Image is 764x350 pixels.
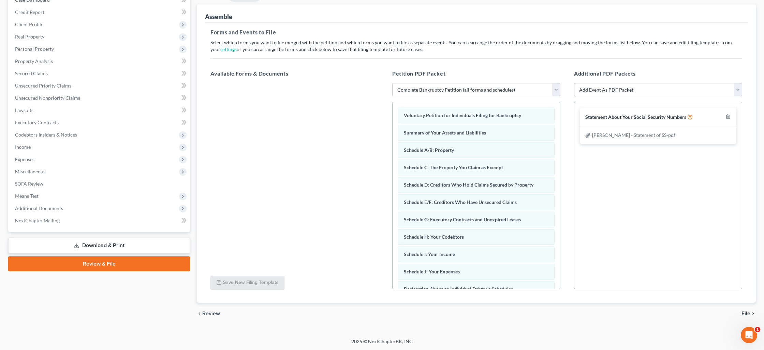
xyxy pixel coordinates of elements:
span: [PERSON_NAME] - Statement of SS-pdf [592,132,675,138]
span: Codebtors Insiders & Notices [15,132,77,138]
a: settings [220,46,237,52]
span: Personal Property [15,46,54,52]
span: Unsecured Nonpriority Claims [15,95,80,101]
span: Voluntary Petition for Individuals Filing for Bankruptcy [404,112,521,118]
i: chevron_left [197,311,202,316]
span: NextChapter Mailing [15,218,60,223]
span: Means Test [15,193,39,199]
span: Schedule C: The Property You Claim as Exempt [404,164,503,170]
h5: Forms and Events to File [210,28,742,36]
span: Review [202,311,220,316]
a: Secured Claims [10,67,190,80]
h5: Available Forms & Documents [210,69,379,78]
span: SOFA Review [15,181,43,187]
span: Client Profile [15,21,43,27]
a: Review & File [8,256,190,271]
a: SOFA Review [10,178,190,190]
i: chevron_right [750,311,756,316]
span: Summary of Your Assets and Liabilities [404,130,486,136]
div: Assemble [205,13,232,21]
a: Unsecured Priority Claims [10,80,190,92]
span: Unsecured Priority Claims [15,83,71,89]
a: Unsecured Nonpriority Claims [10,92,190,104]
span: Credit Report [15,9,44,15]
a: Credit Report [10,6,190,18]
span: Real Property [15,34,44,39]
span: Schedule I: Your Income [404,251,455,257]
span: Petition PDF Packet [392,70,445,77]
span: Lawsuits [15,107,33,113]
span: Schedule A/B: Property [404,147,454,153]
button: chevron_left Review [197,311,227,316]
span: 1 [755,327,760,332]
span: Declaration About an Individual Debtor's Schedules [404,286,513,292]
span: Schedule D: Creditors Who Hold Claims Secured by Property [404,182,533,188]
a: Executory Contracts [10,116,190,129]
span: Additional Documents [15,205,63,211]
a: Property Analysis [10,55,190,67]
h5: Additional PDF Packets [574,69,742,78]
span: File [741,311,750,316]
span: Schedule H: Your Codebtors [404,234,464,240]
iframe: Intercom live chat [741,327,757,343]
p: Select which forms you want to file merged with the petition and which forms you want to file as ... [210,39,742,53]
span: Income [15,144,31,150]
span: Miscellaneous [15,169,45,174]
span: Secured Claims [15,70,48,76]
a: NextChapter Mailing [10,214,190,227]
span: Schedule J: Your Expenses [404,269,460,274]
span: Property Analysis [15,58,53,64]
span: Schedule G: Executory Contracts and Unexpired Leases [404,217,521,222]
span: Schedule E/F: Creditors Who Have Unsecured Claims [404,199,517,205]
span: Statement About Your Social Security Numbers [585,114,686,120]
span: Executory Contracts [15,120,59,125]
span: Expenses [15,156,34,162]
button: Save New Filing Template [210,276,284,290]
a: Lawsuits [10,104,190,116]
a: Download & Print [8,238,190,254]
